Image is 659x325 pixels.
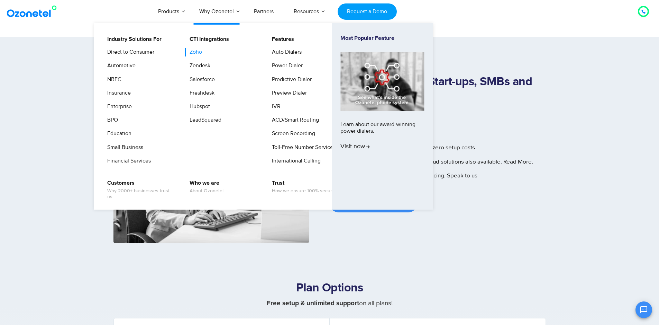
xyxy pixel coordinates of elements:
a: Financial Services [103,157,152,165]
a: Screen Recording [267,129,316,138]
span: Visit now [340,143,370,151]
a: Most Popular FeatureLearn about our award-winning power dialers.Visit now [340,35,424,197]
a: Insurance [103,89,132,97]
a: Features [267,35,295,44]
a: Zendesk [185,61,211,70]
span: Why 2000+ businesses trust us [107,188,175,200]
a: Enterprise [103,102,133,111]
a: Zoho [185,48,203,56]
a: Plug and Play Cloud Solutions with zero setup costs [330,143,546,152]
a: ACD/Smart Routing [267,116,320,124]
a: Direct to Consumer [103,48,155,56]
a: Toll-Free Number Services [267,143,337,152]
a: IVR [267,102,282,111]
span: Customised Hybrid and Private Cloud solutions also available. Read More. [341,158,533,167]
img: phone-system-min.jpg [340,52,424,111]
a: Customised Hybrid and Private Cloud solutions also available. Read More. [330,158,546,167]
span: About Ozonetel [190,188,223,194]
a: Automotive [103,61,137,70]
span: How we ensure 100% security [272,188,337,194]
a: BPO [103,116,119,124]
a: Hubspot [185,102,211,111]
a: Power Dialer [267,61,304,70]
a: Who we areAbout Ozonetel [185,179,225,195]
a: NBFC [103,75,122,84]
a: CTI Integrations [185,35,230,44]
button: Open chat [635,301,652,318]
a: Education [103,129,132,138]
a: CustomersWhy 2000+ businesses trust us [103,179,176,201]
a: Predictive Dialer [267,75,313,84]
h2: Plan Options [113,281,546,295]
a: International Calling [267,157,322,165]
a: Preview Dialer [267,89,308,97]
a: Auto Dialers [267,48,303,56]
a: Freshdesk [185,89,216,97]
span: on all plans! [267,299,393,307]
a: Industry Solutions For [103,35,163,44]
a: Small Business [103,143,144,152]
strong: Free setup & unlimited support [267,300,359,307]
a: Request a Demo [338,3,397,20]
a: TrustHow we ensure 100% security [267,179,338,195]
a: Salesforce [185,75,216,84]
a: LeadSquared [185,116,222,124]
